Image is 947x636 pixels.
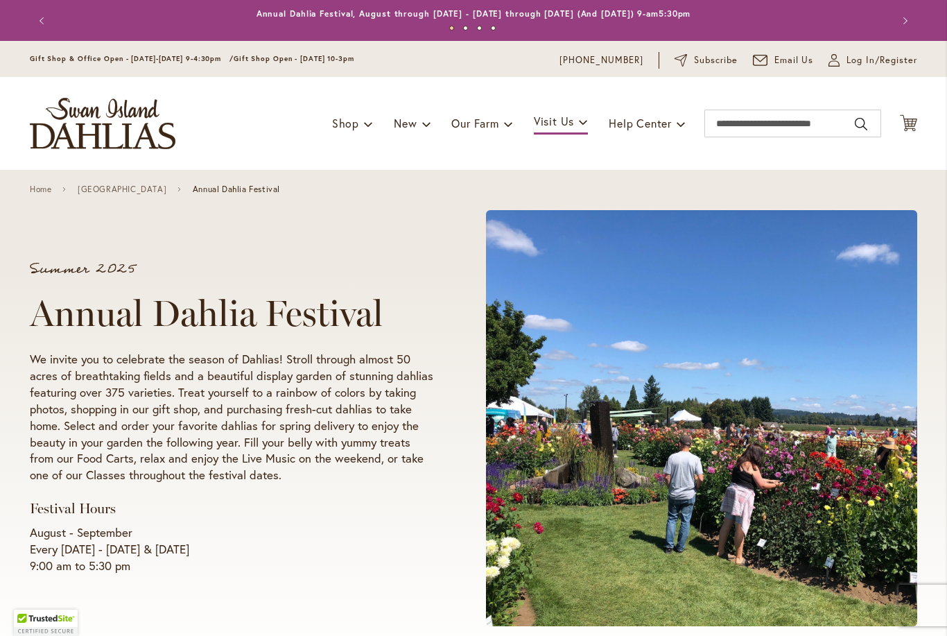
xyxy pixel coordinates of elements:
h1: Annual Dahlia Festival [30,293,433,334]
a: Log In/Register [828,53,917,67]
p: August - September Every [DATE] - [DATE] & [DATE] 9:00 am to 5:30 pm [30,524,433,574]
button: 1 of 4 [449,26,454,31]
button: 2 of 4 [463,26,468,31]
a: Subscribe [675,53,738,67]
span: Shop [332,116,359,130]
span: Annual Dahlia Festival [193,184,280,194]
a: Home [30,184,51,194]
button: 3 of 4 [477,26,482,31]
button: Previous [30,7,58,35]
button: Next [889,7,917,35]
span: Visit Us [534,114,574,128]
h3: Festival Hours [30,500,433,517]
a: store logo [30,98,175,149]
span: Log In/Register [846,53,917,67]
span: Email Us [774,53,814,67]
span: Gift Shop & Office Open - [DATE]-[DATE] 9-4:30pm / [30,54,234,63]
a: Email Us [753,53,814,67]
p: We invite you to celebrate the season of Dahlias! Stroll through almost 50 acres of breathtaking ... [30,351,433,484]
span: Subscribe [694,53,738,67]
span: Our Farm [451,116,498,130]
span: New [394,116,417,130]
p: Summer 2025 [30,262,433,276]
span: Help Center [609,116,672,130]
a: Annual Dahlia Festival, August through [DATE] - [DATE] through [DATE] (And [DATE]) 9-am5:30pm [257,8,691,19]
button: 4 of 4 [491,26,496,31]
a: [PHONE_NUMBER] [559,53,643,67]
a: [GEOGRAPHIC_DATA] [78,184,166,194]
span: Gift Shop Open - [DATE] 10-3pm [234,54,354,63]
